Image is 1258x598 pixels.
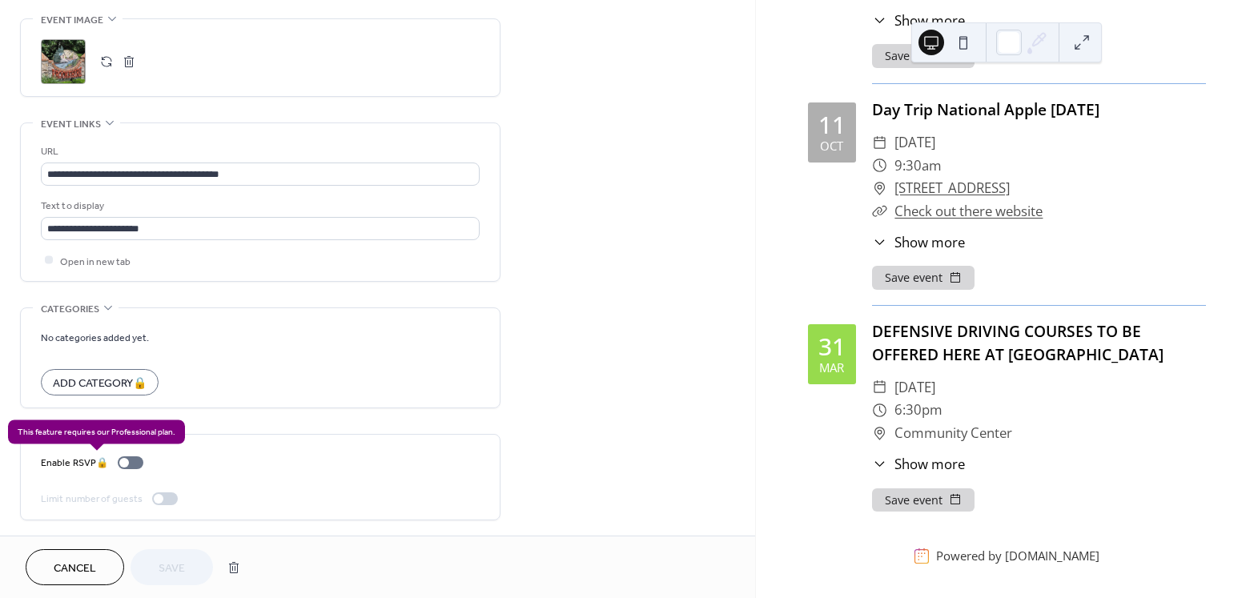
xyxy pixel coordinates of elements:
[60,253,131,270] span: Open in new tab
[26,549,124,585] button: Cancel
[894,10,965,30] span: Show more
[54,560,96,577] span: Cancel
[894,232,965,252] span: Show more
[872,422,887,445] div: ​
[872,200,887,223] div: ​
[894,131,935,155] span: [DATE]
[41,39,86,84] div: ;
[872,232,887,252] div: ​
[872,10,966,30] button: ​Show more
[820,140,843,152] div: Oct
[872,232,966,252] button: ​Show more
[872,454,887,474] div: ​
[894,376,935,399] span: [DATE]
[894,399,942,422] span: 6:30pm
[1005,548,1099,564] a: [DOMAIN_NAME]
[41,198,476,215] div: Text to display
[41,301,99,318] span: Categories
[41,491,143,508] div: Limit number of guests
[872,98,1099,120] a: Day Trip National Apple [DATE]
[819,362,844,374] div: Mar
[818,113,846,137] div: 11
[818,335,846,359] div: 31
[872,131,887,155] div: ​
[41,427,64,444] span: RSVP
[872,266,975,290] button: Save event
[41,12,103,29] span: Event image
[894,454,965,474] span: Show more
[872,376,887,399] div: ​
[872,10,887,30] div: ​
[872,44,975,68] button: Save event
[894,177,1010,200] a: [STREET_ADDRESS]
[894,155,942,178] span: 9:30am
[41,143,476,160] div: URL
[41,116,101,133] span: Event links
[872,155,887,178] div: ​
[872,488,975,512] button: Save event
[894,202,1043,220] a: Check out there website
[894,422,1012,445] span: Community Center
[872,399,887,422] div: ​
[872,320,1206,367] div: DEFENSIVE DRIVING COURSES TO BE OFFERED HERE AT [GEOGRAPHIC_DATA]
[872,454,966,474] button: ​Show more
[936,548,1099,564] div: Powered by
[41,329,149,346] span: No categories added yet.
[872,177,887,200] div: ​
[8,419,185,443] span: This feature requires our Professional plan.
